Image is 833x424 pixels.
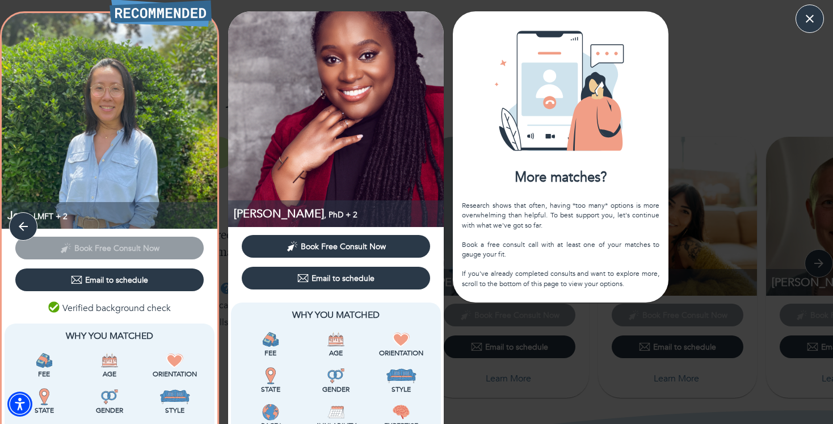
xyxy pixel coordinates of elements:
p: Style [145,405,205,415]
p: Why You Matched [240,308,432,322]
img: Orientation [166,352,183,369]
img: Fee [36,352,53,369]
p: Orientation [371,348,432,358]
img: Style [159,388,191,405]
img: Style [386,367,417,384]
p: Gender [305,384,366,394]
img: Race/<br />Ethnicity [262,404,279,421]
div: Accessibility Menu [7,392,32,417]
span: , LMFT + 2 [29,211,68,222]
img: Availability [327,404,344,421]
p: State [240,384,301,394]
span: , PhD + 2 [324,209,357,220]
p: Age [79,369,140,379]
p: State [14,405,74,415]
p: Verified background check [48,301,171,315]
img: Jennifer Hall profile [228,11,444,227]
p: Fee [14,369,74,379]
div: This provider is licensed to work in your state. [240,367,301,394]
img: Jem Wong profile [2,13,217,229]
img: Fee [262,331,279,348]
div: Email to schedule [297,272,375,284]
div: Research shows that often, having *too many* options is more overwhelming than helpful. To best s... [462,201,659,288]
p: Jem [7,208,217,223]
img: State [36,388,53,405]
div: More matches? [453,168,668,187]
img: State [262,367,279,384]
button: Book Free Consult Now [242,235,430,258]
img: Card icon [493,23,629,159]
p: PhD, LCSW, SIFI [234,206,444,221]
button: Email to schedule [15,268,204,291]
p: Age [305,348,366,358]
p: Gender [79,405,140,415]
img: Orientation [393,331,410,348]
div: Email to schedule [71,274,148,286]
p: Style [371,384,432,394]
img: Expertise [393,404,410,421]
p: Orientation [145,369,205,379]
img: Gender [101,388,118,405]
p: Fee [240,348,301,358]
img: Age [101,352,118,369]
img: Gender [327,367,344,384]
p: Why You Matched [14,329,205,343]
span: Book Free Consult Now [301,241,386,252]
button: Email to schedule [242,267,430,289]
img: Age [327,331,344,348]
